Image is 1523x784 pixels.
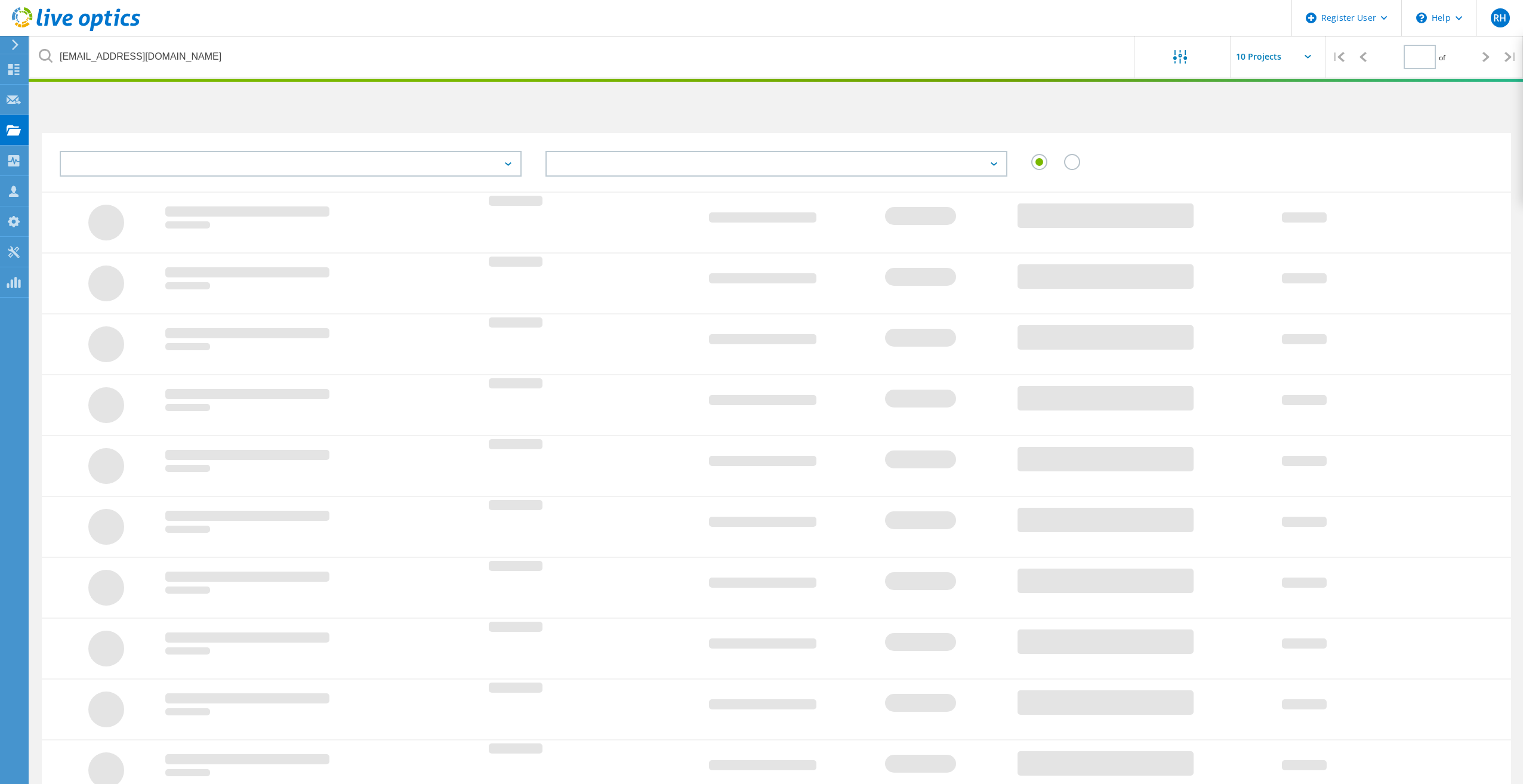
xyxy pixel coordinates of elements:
div: | [1499,36,1523,78]
a: Live Optics Dashboard [12,25,140,33]
svg: \n [1416,13,1427,23]
span: RH [1493,13,1506,23]
div: | [1326,36,1351,78]
span: of [1439,53,1445,63]
input: undefined [30,36,1136,78]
